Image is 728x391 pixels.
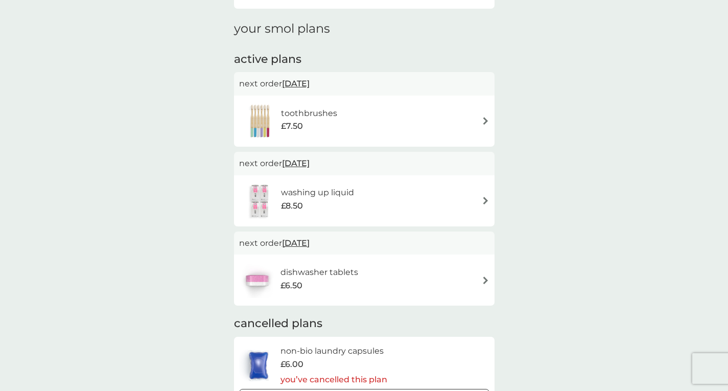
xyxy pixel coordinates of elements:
h2: cancelled plans [234,316,495,332]
p: you’ve cancelled this plan [280,373,387,386]
img: arrow right [482,117,489,125]
span: £7.50 [281,120,303,133]
img: arrow right [482,197,489,204]
span: [DATE] [282,74,310,94]
p: next order [239,157,489,170]
img: washing up liquid [239,183,281,219]
h1: your smol plans [234,21,495,36]
h6: washing up liquid [281,186,354,199]
span: [DATE] [282,233,310,253]
img: toothbrushes [239,103,281,139]
img: non-bio laundry capsules [239,348,278,383]
p: next order [239,237,489,250]
img: arrow right [482,277,489,284]
span: [DATE] [282,153,310,173]
img: dishwasher tablets [239,262,275,298]
span: £8.50 [281,199,303,213]
span: £6.00 [280,358,303,371]
h2: active plans [234,52,495,67]
h6: dishwasher tablets [280,266,358,279]
span: £6.50 [280,279,302,292]
h6: toothbrushes [281,107,337,120]
p: next order [239,77,489,90]
h6: non-bio laundry capsules [280,344,387,358]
